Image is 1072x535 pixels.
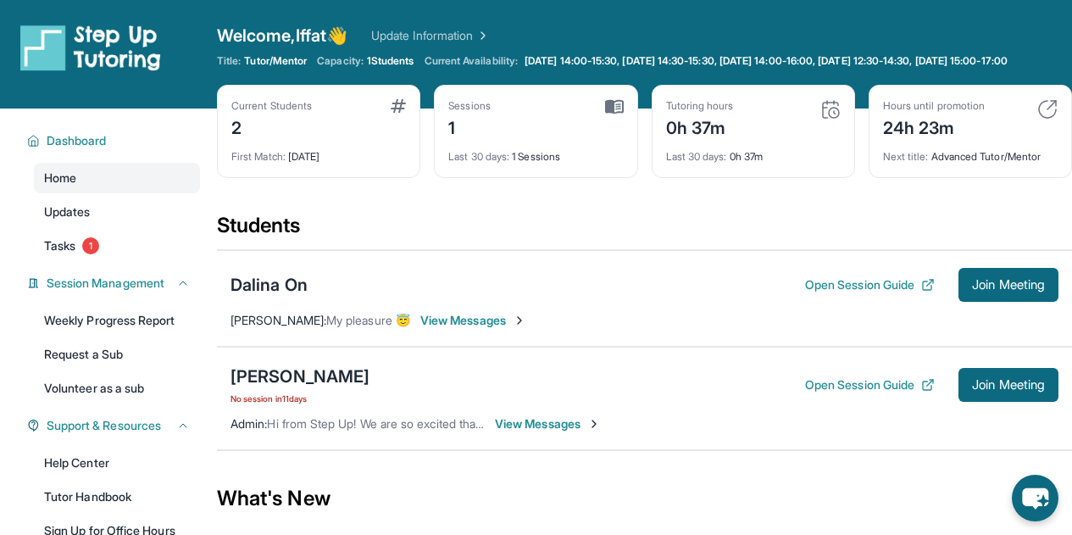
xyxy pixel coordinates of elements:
span: Join Meeting [972,280,1045,290]
button: Session Management [40,275,190,292]
img: card [1037,99,1058,120]
span: Welcome, Iffat 👋 [217,24,347,47]
a: Updates [34,197,200,227]
div: 24h 23m [883,113,985,140]
img: logo [20,24,161,71]
span: [PERSON_NAME] : [231,313,326,327]
div: Dalina On [231,273,308,297]
span: Last 30 days : [666,150,727,163]
div: 2 [231,113,312,140]
span: Tutor/Mentor [244,54,307,68]
div: Students [217,212,1072,249]
span: Title: [217,54,241,68]
img: Chevron Right [473,27,490,44]
div: [DATE] [231,140,406,164]
span: Session Management [47,275,164,292]
a: Weekly Progress Report [34,305,200,336]
span: Capacity: [317,54,364,68]
button: Join Meeting [958,268,1058,302]
span: Updates [44,203,91,220]
button: chat-button [1012,475,1058,521]
button: Open Session Guide [805,376,935,393]
span: Current Availability: [425,54,518,68]
button: Open Session Guide [805,276,935,293]
a: [DATE] 14:00-15:30, [DATE] 14:30-15:30, [DATE] 14:00-16:00, [DATE] 12:30-14:30, [DATE] 15:00-17:00 [521,54,1011,68]
a: Update Information [371,27,490,44]
span: No session in 11 days [231,392,369,405]
div: Tutoring hours [666,99,734,113]
a: Tasks1 [34,231,200,261]
div: Current Students [231,99,312,113]
span: My pleasure 😇 [326,313,410,327]
span: View Messages [420,312,526,329]
span: Home [44,170,76,187]
a: Help Center [34,448,200,478]
span: Next title : [883,150,929,163]
button: Support & Resources [40,417,190,434]
span: Admin : [231,416,267,431]
span: 1 Students [367,54,414,68]
span: Join Meeting [972,380,1045,390]
span: Dashboard [47,132,107,149]
span: Support & Resources [47,417,161,434]
a: Volunteer as a sub [34,373,200,404]
div: Hours until promotion [883,99,985,113]
span: 1 [82,237,99,254]
div: 1 Sessions [448,140,623,164]
img: Chevron-Right [587,417,601,431]
a: Home [34,163,200,193]
span: View Messages [495,415,601,432]
span: Last 30 days : [448,150,509,163]
div: [PERSON_NAME] [231,365,369,388]
a: Request a Sub [34,339,200,370]
button: Dashboard [40,132,190,149]
span: First Match : [231,150,286,163]
span: [DATE] 14:00-15:30, [DATE] 14:30-15:30, [DATE] 14:00-16:00, [DATE] 12:30-14:30, [DATE] 15:00-17:00 [525,54,1008,68]
div: 0h 37m [666,113,734,140]
button: Join Meeting [958,368,1058,402]
div: 1 [448,113,491,140]
div: 0h 37m [666,140,841,164]
img: card [820,99,841,120]
img: card [605,99,624,114]
img: Chevron-Right [513,314,526,327]
div: Advanced Tutor/Mentor [883,140,1058,164]
img: card [391,99,406,113]
span: Tasks [44,237,75,254]
div: Sessions [448,99,491,113]
a: Tutor Handbook [34,482,200,512]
